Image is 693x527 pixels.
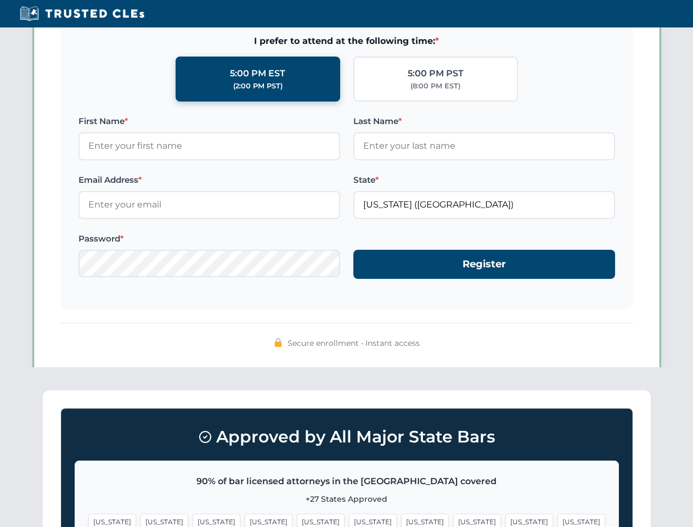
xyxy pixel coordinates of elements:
[353,132,615,160] input: Enter your last name
[78,191,340,218] input: Enter your email
[353,173,615,187] label: State
[353,191,615,218] input: Florida (FL)
[75,422,619,452] h3: Approved by All Major State Bars
[233,81,283,92] div: (2:00 PM PST)
[88,474,605,489] p: 90% of bar licensed attorneys in the [GEOGRAPHIC_DATA] covered
[230,66,285,81] div: 5:00 PM EST
[78,115,340,128] label: First Name
[78,34,615,48] span: I prefer to attend at the following time:
[78,132,340,160] input: Enter your first name
[78,173,340,187] label: Email Address
[288,337,420,349] span: Secure enrollment • Instant access
[353,250,615,279] button: Register
[78,232,340,245] label: Password
[274,338,283,347] img: 🔒
[16,5,148,22] img: Trusted CLEs
[353,115,615,128] label: Last Name
[408,66,464,81] div: 5:00 PM PST
[88,493,605,505] p: +27 States Approved
[410,81,460,92] div: (8:00 PM EST)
